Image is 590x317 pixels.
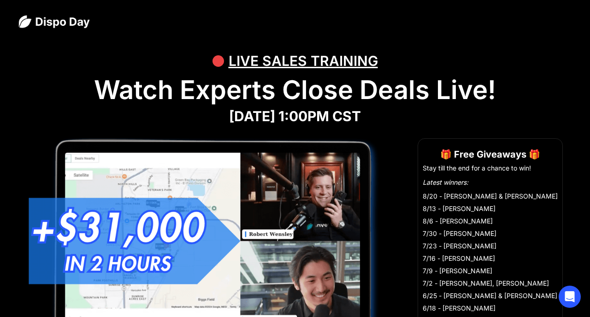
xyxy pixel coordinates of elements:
[423,164,558,173] li: Stay till the end for a chance to win!
[559,286,581,308] div: Open Intercom Messenger
[18,75,572,106] h1: Watch Experts Close Deals Live!
[229,108,361,124] strong: [DATE] 1:00PM CST
[423,178,468,186] em: Latest winners:
[440,149,540,160] strong: 🎁 Free Giveaways 🎁
[229,47,378,75] div: LIVE SALES TRAINING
